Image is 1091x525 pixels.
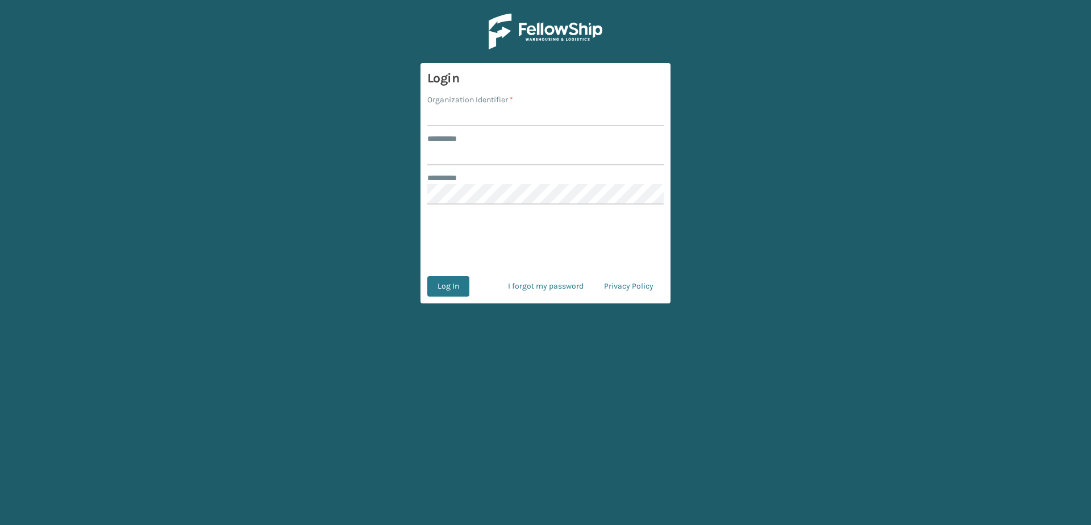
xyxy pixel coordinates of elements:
[594,276,664,297] a: Privacy Policy
[427,276,469,297] button: Log In
[427,70,664,87] h3: Login
[498,276,594,297] a: I forgot my password
[459,218,632,262] iframe: reCAPTCHA
[427,94,513,106] label: Organization Identifier
[489,14,602,49] img: Logo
